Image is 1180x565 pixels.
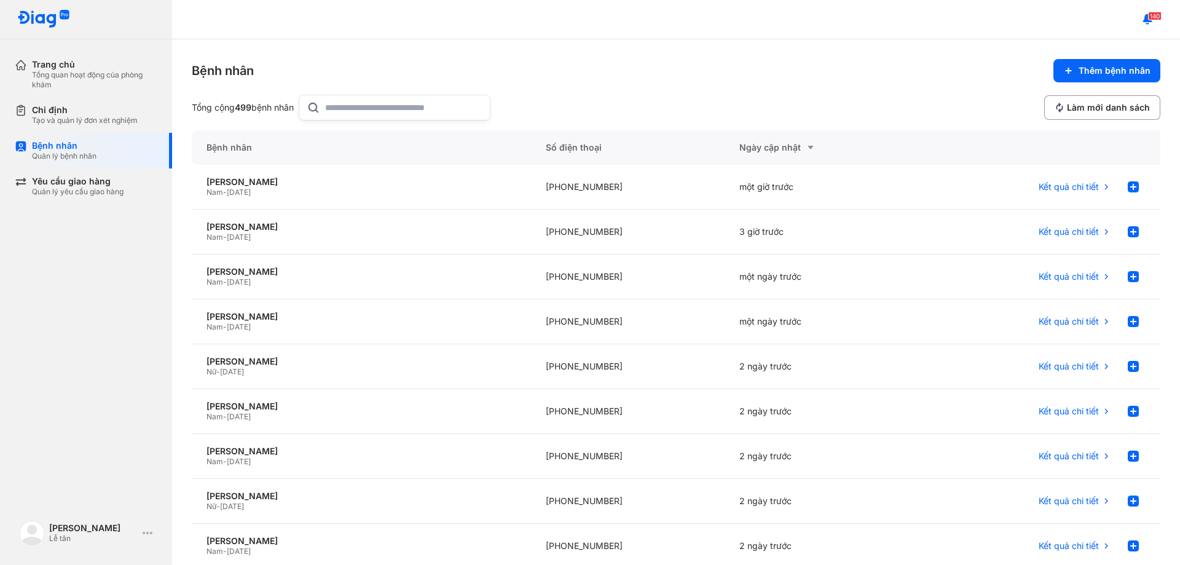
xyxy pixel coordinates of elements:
div: 2 ngày trước [725,434,918,479]
div: [PERSON_NAME] [206,401,516,412]
span: Kết quả chi tiết [1039,540,1099,551]
div: Tạo và quản lý đơn xét nghiệm [32,116,138,125]
span: Nam [206,547,223,556]
div: 2 ngày trước [725,389,918,434]
div: [PERSON_NAME] [206,491,516,502]
span: 499 [235,102,251,113]
span: [DATE] [227,322,251,331]
div: [PHONE_NUMBER] [531,434,725,479]
span: - [216,367,220,376]
div: [PERSON_NAME] [206,221,516,232]
button: Thêm bệnh nhân [1053,59,1160,82]
span: Thêm bệnh nhân [1079,65,1150,76]
span: Nam [206,322,223,331]
span: Nữ [206,367,216,376]
span: Nữ [206,502,216,511]
div: Bệnh nhân [192,62,254,79]
span: [DATE] [227,547,251,556]
div: [PERSON_NAME] [49,523,138,534]
div: Lễ tân [49,534,138,543]
span: Kết quả chi tiết [1039,451,1099,462]
div: một ngày trước [725,255,918,299]
span: Nam [206,232,223,242]
div: [PHONE_NUMBER] [531,165,725,210]
span: Kết quả chi tiết [1039,361,1099,372]
div: [PERSON_NAME] [206,535,516,547]
span: - [223,188,227,197]
span: [DATE] [227,188,251,197]
span: 140 [1148,12,1162,20]
div: [PERSON_NAME] [206,311,516,322]
div: [PHONE_NUMBER] [531,210,725,255]
div: một ngày trước [725,299,918,344]
span: - [223,547,227,556]
div: [PHONE_NUMBER] [531,299,725,344]
div: Tổng quan hoạt động của phòng khám [32,70,157,90]
span: Nam [206,457,223,466]
span: - [223,322,227,331]
span: - [223,457,227,466]
div: Bệnh nhân [32,140,96,151]
img: logo [17,10,70,29]
div: Ngày cập nhật [739,140,903,155]
div: [PERSON_NAME] [206,266,516,277]
div: một giờ trước [725,165,918,210]
div: Bệnh nhân [192,130,531,165]
span: Làm mới danh sách [1067,102,1150,113]
img: logo [20,521,44,545]
span: Kết quả chi tiết [1039,181,1099,192]
div: Chỉ định [32,105,138,116]
span: Nam [206,412,223,421]
span: [DATE] [227,232,251,242]
div: 2 ngày trước [725,344,918,389]
span: Kết quả chi tiết [1039,496,1099,507]
span: [DATE] [227,457,251,466]
span: - [223,232,227,242]
span: [DATE] [227,412,251,421]
div: Yêu cầu giao hàng [32,176,124,187]
span: Kết quả chi tiết [1039,316,1099,327]
div: [PERSON_NAME] [206,176,516,188]
div: [PHONE_NUMBER] [531,255,725,299]
div: [PHONE_NUMBER] [531,389,725,434]
span: - [223,412,227,421]
span: Kết quả chi tiết [1039,226,1099,237]
span: [DATE] [220,367,244,376]
span: - [216,502,220,511]
span: [DATE] [227,277,251,286]
div: Số điện thoại [531,130,725,165]
div: 2 ngày trước [725,479,918,524]
div: Trang chủ [32,59,157,70]
span: - [223,277,227,286]
div: [PERSON_NAME] [206,446,516,457]
span: Nam [206,188,223,197]
div: [PERSON_NAME] [206,356,516,367]
button: Làm mới danh sách [1044,95,1160,120]
div: Quản lý yêu cầu giao hàng [32,187,124,197]
div: [PHONE_NUMBER] [531,479,725,524]
span: [DATE] [220,502,244,511]
div: 3 giờ trước [725,210,918,255]
div: [PHONE_NUMBER] [531,344,725,389]
span: Kết quả chi tiết [1039,271,1099,282]
div: Tổng cộng bệnh nhân [192,102,294,113]
div: Quản lý bệnh nhân [32,151,96,161]
span: Nam [206,277,223,286]
span: Kết quả chi tiết [1039,406,1099,417]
